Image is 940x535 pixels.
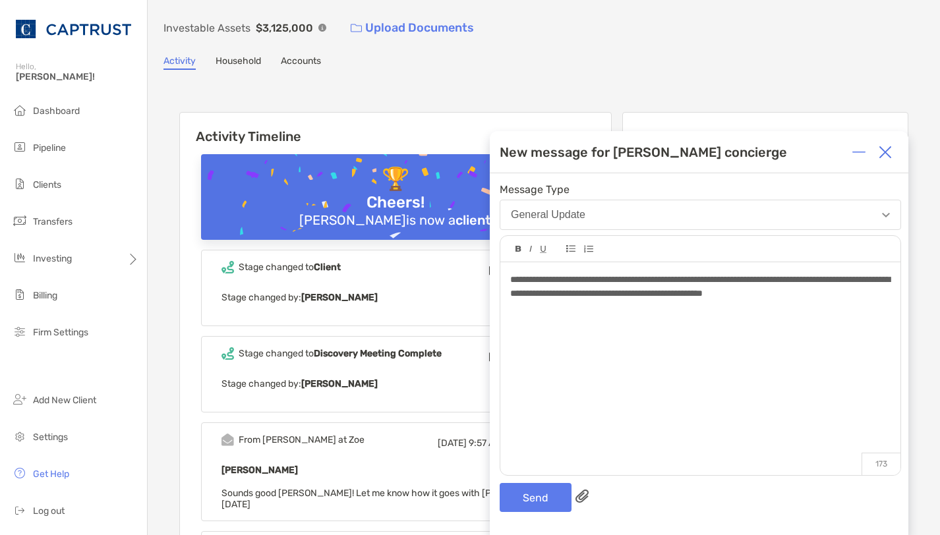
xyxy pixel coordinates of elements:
p: Meeting Details [633,128,898,145]
div: General Update [511,209,585,221]
span: Clients [33,179,61,190]
span: [PERSON_NAME]! [16,71,139,82]
b: Client [314,262,341,273]
a: Household [216,55,261,70]
a: Activity [163,55,196,70]
div: From [PERSON_NAME] at Zoe [239,434,365,445]
img: CAPTRUST Logo [16,5,131,53]
span: Message Type [500,183,901,196]
div: Stage changed to [239,348,442,359]
div: Stage changed to [239,262,341,273]
b: client [455,212,491,228]
b: Discovery Meeting Complete [314,348,442,359]
span: Transfers [33,216,73,227]
img: billing icon [12,287,28,302]
img: Event icon [221,261,234,273]
b: [PERSON_NAME] [301,378,378,389]
img: Editor control icon [540,246,546,253]
span: Log out [33,505,65,517]
img: logout icon [12,502,28,518]
p: 173 [862,453,900,475]
img: button icon [351,24,362,33]
span: Firm Settings [33,327,88,338]
b: [PERSON_NAME] [301,292,378,303]
span: [DATE] [488,265,517,276]
img: get-help icon [12,465,28,481]
img: Editor control icon [583,245,593,253]
div: Cheers! [361,193,430,212]
img: pipeline icon [12,139,28,155]
p: Stage changed by: [221,289,569,306]
p: $3,125,000 [256,20,313,36]
img: add_new_client icon [12,391,28,407]
img: Info Icon [318,24,326,32]
p: Investable Assets [163,20,250,36]
div: 🏆 [376,166,415,193]
img: dashboard icon [12,102,28,118]
button: Send [500,483,572,512]
img: Event icon [221,434,234,446]
span: Settings [33,432,68,443]
a: Upload Documents [342,14,483,42]
img: firm-settings icon [12,324,28,339]
span: Investing [33,253,72,264]
button: General Update [500,200,901,230]
img: Event icon [221,347,234,360]
img: Close [879,146,892,159]
img: paperclip attachments [575,490,589,503]
span: Add New Client [33,395,96,406]
img: investing icon [12,250,28,266]
span: Billing [33,290,57,301]
h6: Activity Timeline [180,113,611,144]
span: 9:57 AM CD [469,437,516,449]
img: settings icon [12,428,28,444]
a: Accounts [281,55,321,70]
span: Pipeline [33,142,66,154]
img: Editor control icon [566,245,575,252]
img: Confetti [201,154,589,268]
b: [PERSON_NAME] [221,465,298,476]
span: Get Help [33,468,69,480]
img: Open dropdown arrow [882,213,890,217]
span: Sounds good [PERSON_NAME]! Let me know how it goes with [PERSON_NAME] [DATE] [221,488,556,510]
span: Dashboard [33,105,80,117]
div: [PERSON_NAME] is now a [294,212,496,228]
span: [DATE] [438,437,467,449]
img: transfers icon [12,213,28,229]
img: Editor control icon [515,246,521,252]
span: [DATE] [488,351,517,362]
img: Editor control icon [529,246,532,252]
img: clients icon [12,176,28,192]
p: Stage changed by: [221,376,569,392]
div: New message for [PERSON_NAME] concierge [500,144,787,160]
img: Expand or collapse [852,146,866,159]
